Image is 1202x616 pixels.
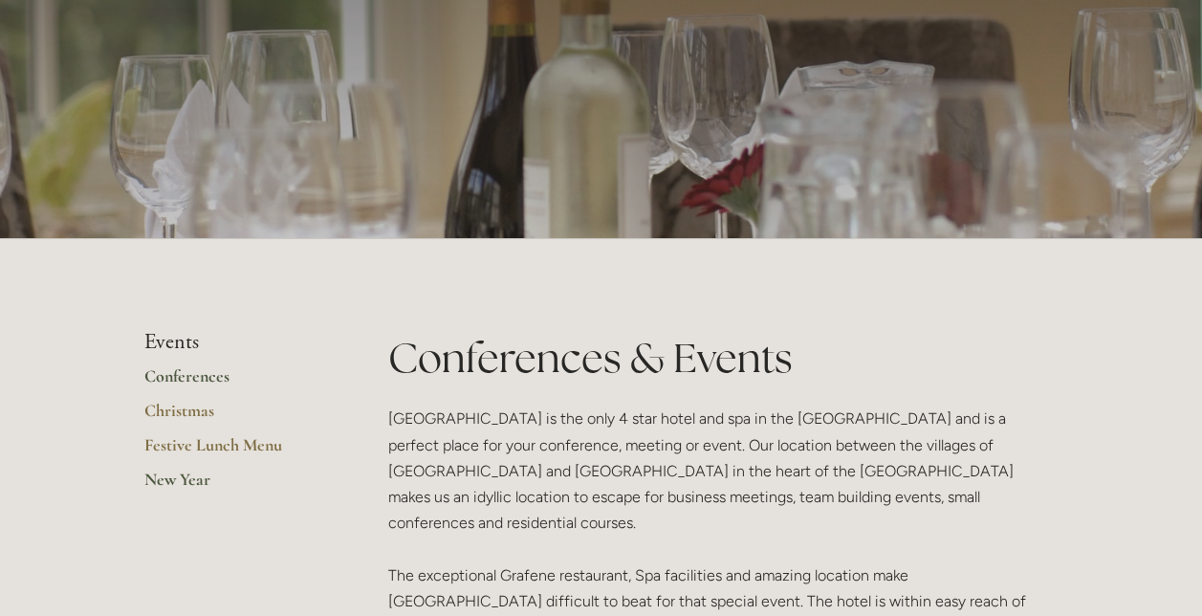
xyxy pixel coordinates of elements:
li: Events [144,330,327,355]
a: Christmas [144,400,327,434]
a: Festive Lunch Menu [144,434,327,469]
h1: Conferences & Events [388,330,1059,386]
a: Conferences [144,365,327,400]
a: New Year [144,469,327,503]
